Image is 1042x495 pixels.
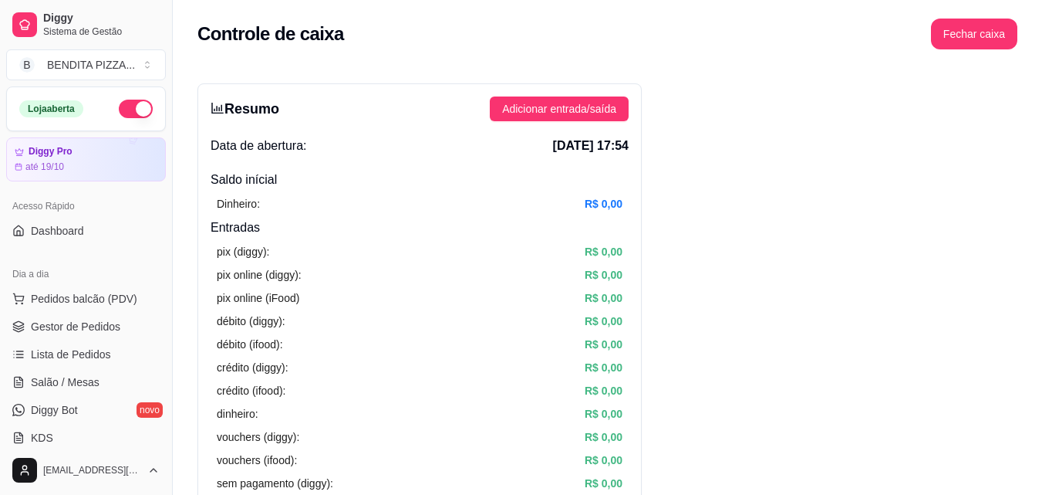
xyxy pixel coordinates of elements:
div: Dia a dia [6,262,166,286]
h3: Resumo [211,98,279,120]
article: vouchers (diggy): [217,429,299,446]
button: Pedidos balcão (PDV) [6,286,166,311]
button: Select a team [6,49,166,80]
span: [DATE] 17:54 [553,137,629,155]
article: R$ 0,00 [585,475,622,492]
article: R$ 0,00 [585,313,622,330]
a: KDS [6,425,166,450]
button: [EMAIL_ADDRESS][DOMAIN_NAME] [6,452,166,489]
a: Salão / Mesas [6,370,166,395]
article: débito (diggy): [217,313,285,330]
article: R$ 0,00 [585,336,622,353]
article: sem pagamento (diggy): [217,475,333,492]
article: R$ 0,00 [585,382,622,399]
a: Lista de Pedidos [6,342,166,367]
button: Adicionar entrada/saída [490,97,629,121]
article: R$ 0,00 [585,452,622,469]
span: Data de abertura: [211,137,307,155]
article: até 19/10 [25,161,64,173]
span: B [19,57,35,73]
span: Salão / Mesas [31,375,99,390]
a: DiggySistema de Gestão [6,6,166,43]
article: Diggy Pro [29,146,73,158]
article: pix online (iFood) [217,290,299,307]
article: dinheiro: [217,405,258,422]
span: Adicionar entrada/saída [502,100,616,117]
h4: Saldo inícial [211,171,629,189]
h2: Controle de caixa [197,22,344,46]
article: débito (ifood): [217,336,283,353]
article: crédito (diggy): [217,359,288,376]
span: Gestor de Pedidos [31,319,120,334]
button: Alterar Status [119,100,153,118]
span: Diggy Bot [31,402,78,418]
button: Fechar caixa [931,19,1017,49]
span: bar-chart [211,101,224,115]
span: KDS [31,430,53,446]
a: Diggy Botnovo [6,398,166,422]
span: Diggy [43,12,160,25]
article: vouchers (ifood): [217,452,297,469]
article: pix online (diggy): [217,266,302,283]
a: Gestor de Pedidos [6,314,166,339]
article: crédito (ifood): [217,382,285,399]
a: Diggy Proaté 19/10 [6,137,166,181]
article: R$ 0,00 [585,405,622,422]
article: R$ 0,00 [585,243,622,260]
a: Dashboard [6,219,166,243]
span: Sistema de Gestão [43,25,160,38]
span: Lista de Pedidos [31,347,111,362]
div: Acesso Rápido [6,194,166,219]
article: R$ 0,00 [585,290,622,307]
span: Pedidos balcão (PDV) [31,291,137,307]
div: Loja aberta [19,100,83,117]
article: R$ 0,00 [585,359,622,376]
article: Dinheiro: [217,195,260,212]
article: R$ 0,00 [585,266,622,283]
article: R$ 0,00 [585,429,622,446]
h4: Entradas [211,219,629,237]
span: [EMAIL_ADDRESS][DOMAIN_NAME] [43,464,141,476]
div: BENDITA PIZZA ... [47,57,135,73]
article: pix (diggy): [217,243,269,260]
span: Dashboard [31,223,84,239]
article: R$ 0,00 [585,195,622,212]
